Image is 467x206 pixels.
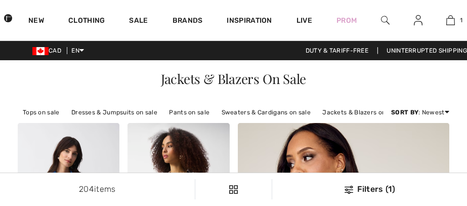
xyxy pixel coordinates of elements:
a: Jackets & Blazers on sale [317,106,405,119]
a: Clothing [68,16,105,27]
div: : Newest [391,108,449,117]
a: Pants on sale [164,106,215,119]
img: Canadian Dollar [32,47,49,55]
span: Inspiration [227,16,272,27]
img: Filters [345,186,353,194]
img: 1ère Avenue [4,8,12,28]
img: search the website [381,14,390,26]
a: 1 [435,14,466,26]
div: Filters (1) [278,183,461,195]
a: Brands [173,16,203,27]
a: Dresses & Jumpsuits on sale [66,106,162,119]
span: 1 [460,16,462,25]
img: Filters [229,185,238,194]
span: 204 [79,184,94,194]
a: Tops on sale [18,106,65,119]
iframe: Opens a widget where you can find more information [403,130,457,155]
span: Jackets & Blazers On Sale [161,70,307,88]
a: Live [296,15,312,26]
strong: Sort By [391,109,418,116]
img: My Info [414,14,422,26]
a: Sale [129,16,148,27]
a: Prom [336,15,357,26]
img: My Bag [446,14,455,26]
span: CAD [32,47,65,54]
a: Sign In [406,14,431,27]
a: Sweaters & Cardigans on sale [217,106,316,119]
span: EN [71,47,84,54]
a: New [28,16,44,27]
